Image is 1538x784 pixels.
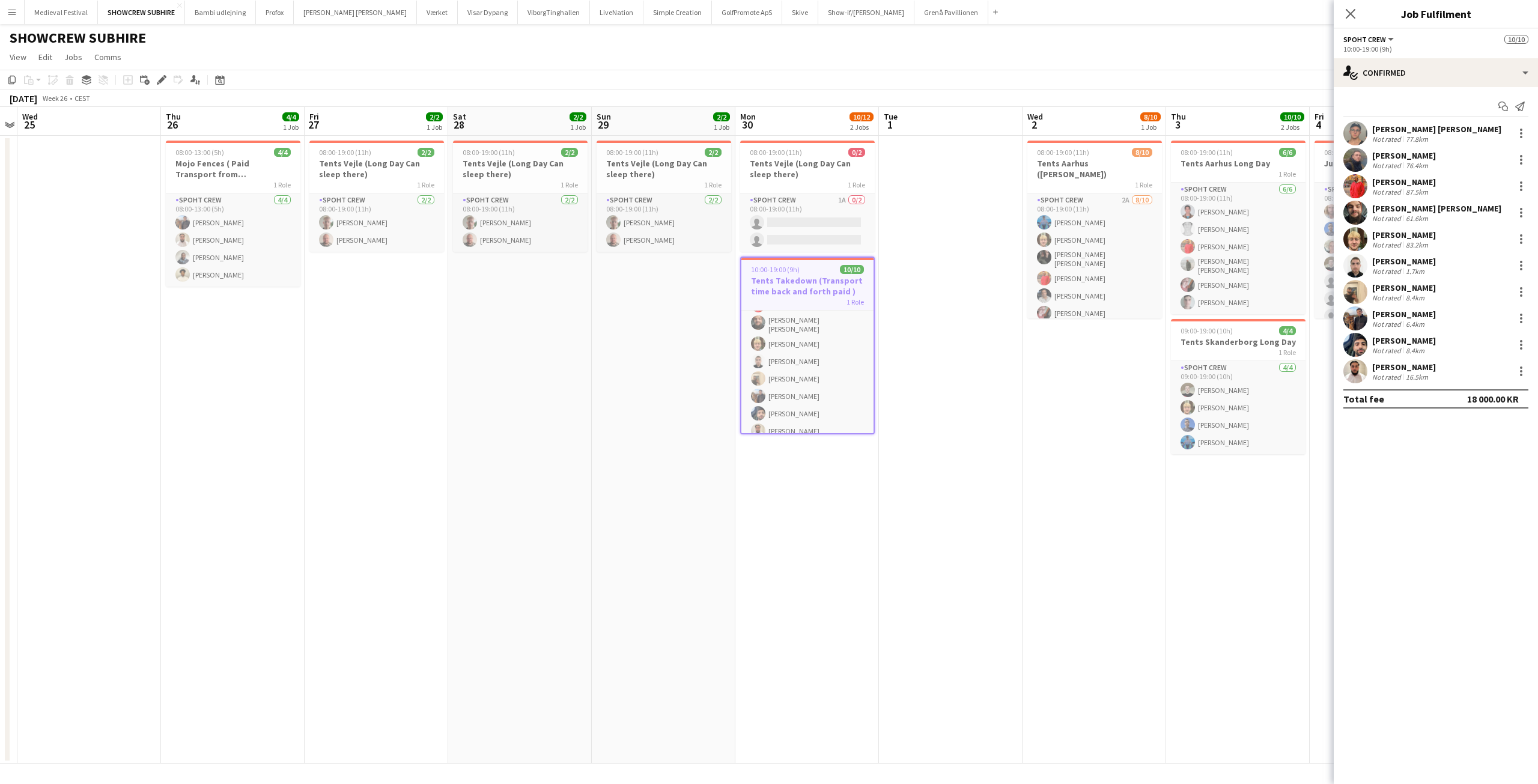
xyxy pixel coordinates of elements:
span: 28 [451,118,466,132]
span: Jobs [64,52,82,62]
div: CEST [74,94,90,103]
a: Jobs [59,49,87,65]
span: 08:00-19:00 (11h) [1181,148,1233,157]
h3: Job Fulfilment [1334,6,1538,22]
div: 1 Job [283,123,299,132]
span: 10/10 [1504,35,1528,44]
span: 2 [1026,118,1043,132]
span: 1 Role [273,180,291,189]
div: 10:00-19:00 (9h) [1343,44,1528,53]
div: 08:00-19:00 (11h)6/6Tents Aarhus Long Day1 RoleSpoht Crew6/608:00-19:00 (11h)[PERSON_NAME][PERSON... [1171,141,1305,314]
span: 1 Role [417,180,434,189]
span: 1 [882,118,898,132]
app-job-card: 08:00-19:00 (11h)2/2Tents Vejle (Long Day Can sleep there)1 RoleSpoht Crew2/208:00-19:00 (11h)[PE... [309,141,444,252]
span: 8/10 [1140,112,1161,121]
span: 1 Role [848,180,865,189]
div: [PERSON_NAME] [PERSON_NAME] [1372,203,1501,214]
div: 1 Job [1141,123,1160,132]
div: 8.4km [1403,293,1427,302]
div: 1 Job [714,123,729,132]
h3: Tents Aarhus Long Day [1171,158,1305,169]
span: 08:00-19:00 (11h) [1037,148,1089,157]
span: 4/4 [282,112,299,121]
div: 2 Jobs [1281,123,1304,132]
app-job-card: 08:00-13:00 (5h)4/4Mojo Fences ( Paid Transport from [GEOGRAPHIC_DATA] and back 2 hrs extra)1 Rol... [166,141,300,287]
span: 08:00-19:00 (11h) [319,148,371,157]
button: Visar Dypang [458,1,518,24]
div: Not rated [1372,161,1403,170]
span: 0/2 [848,148,865,157]
div: 16.5km [1403,372,1430,381]
app-job-card: 08:00-19:00 (11h)4/10Juelsminde tents. All day1 RoleSpoht Crew3I1A4/1008:00-19:00 (11h)[PERSON_NA... [1315,141,1449,318]
span: 10:00-19:00 (9h) [751,265,800,274]
span: Wed [22,111,38,122]
span: Mon [740,111,756,122]
span: 08:00-19:00 (11h) [463,148,515,157]
span: 1 Role [561,180,578,189]
span: 10/12 [850,112,874,121]
h3: Tents Vejle (Long Day Can sleep there) [597,158,731,180]
span: 2/2 [426,112,443,121]
h3: Tents Vejle (Long Day Can sleep there) [453,158,588,180]
div: 1 Job [570,123,586,132]
button: LiveNation [590,1,643,24]
app-card-role: Spoht Crew2/208:00-19:00 (11h)[PERSON_NAME][PERSON_NAME] [453,193,588,252]
div: 77.8km [1403,135,1430,144]
h3: Juelsminde tents. All day [1315,158,1449,169]
div: Confirmed [1334,58,1538,87]
span: 1 Role [704,180,722,189]
app-card-role: Spoht Crew3I1A4/1008:00-19:00 (11h)[PERSON_NAME][PERSON_NAME][PERSON_NAME][PERSON_NAME] [1315,183,1449,380]
span: 29 [595,118,611,132]
div: Not rated [1372,214,1403,223]
div: 08:00-19:00 (11h)2/2Tents Vejle (Long Day Can sleep there)1 RoleSpoht Crew2/208:00-19:00 (11h)[PE... [597,141,731,252]
div: [PERSON_NAME] [1372,150,1436,161]
div: Total fee [1343,393,1384,405]
div: [PERSON_NAME] [1372,309,1436,320]
span: 30 [738,118,756,132]
span: 26 [164,118,181,132]
app-job-card: 08:00-19:00 (11h)8/10Tents Aarhus ([PERSON_NAME])1 RoleSpoht Crew2A8/1008:00-19:00 (11h)[PERSON_N... [1027,141,1162,318]
span: Edit [38,52,52,62]
app-job-card: 09:00-19:00 (10h)4/4Tents Skanderborg Long Day1 RoleSpoht Crew4/409:00-19:00 (10h)[PERSON_NAME][P... [1171,319,1305,454]
span: Thu [1171,111,1186,122]
span: 4/4 [274,148,291,157]
app-card-role: 10:00-19:00 (9h)[PERSON_NAME] [PERSON_NAME][PERSON_NAME][PERSON_NAME][PERSON_NAME] [PERSON_NAME][... [741,238,874,443]
span: 08:00-13:00 (5h) [175,148,224,157]
app-job-card: 10:00-19:00 (9h)10/10Tents Takedown (Transport time back and forth paid )1 Role10:00-19:00 (9h)[P... [740,257,875,434]
app-job-card: 08:00-19:00 (11h)0/2Tents Vejle (Long Day Can sleep there)1 RoleSpoht Crew1A0/208:00-19:00 (11h) [740,141,875,252]
button: ViborgTinghallen [518,1,590,24]
div: [PERSON_NAME] [1372,362,1436,372]
div: Not rated [1372,187,1403,196]
span: Fri [309,111,319,122]
span: 08:00-19:00 (11h) [750,148,802,157]
div: 87.5km [1403,187,1430,196]
div: 76.4km [1403,161,1430,170]
span: 1 Role [1278,348,1296,357]
div: [PERSON_NAME] [1372,282,1436,293]
app-card-role: Spoht Crew6/608:00-19:00 (11h)[PERSON_NAME][PERSON_NAME][PERSON_NAME][PERSON_NAME] [PERSON_NAME][... [1171,183,1305,314]
div: 1.7km [1403,267,1427,276]
span: 2/2 [418,148,434,157]
div: 1 Job [427,123,442,132]
span: 10/10 [1280,112,1304,121]
span: 10/10 [840,265,864,274]
a: Edit [34,49,57,65]
div: Not rated [1372,372,1403,381]
span: 1 Role [1278,169,1296,178]
app-card-role: Spoht Crew4/408:00-13:00 (5h)[PERSON_NAME][PERSON_NAME][PERSON_NAME][PERSON_NAME] [166,193,300,287]
button: Bambi udlejning [185,1,256,24]
span: Thu [166,111,181,122]
app-card-role: Spoht Crew2/208:00-19:00 (11h)[PERSON_NAME][PERSON_NAME] [597,193,731,252]
button: Grenå Pavillionen [914,1,988,24]
div: [PERSON_NAME] [PERSON_NAME] [1372,124,1501,135]
div: Not rated [1372,320,1403,329]
span: 1 Role [847,297,864,306]
a: Comms [90,49,126,65]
